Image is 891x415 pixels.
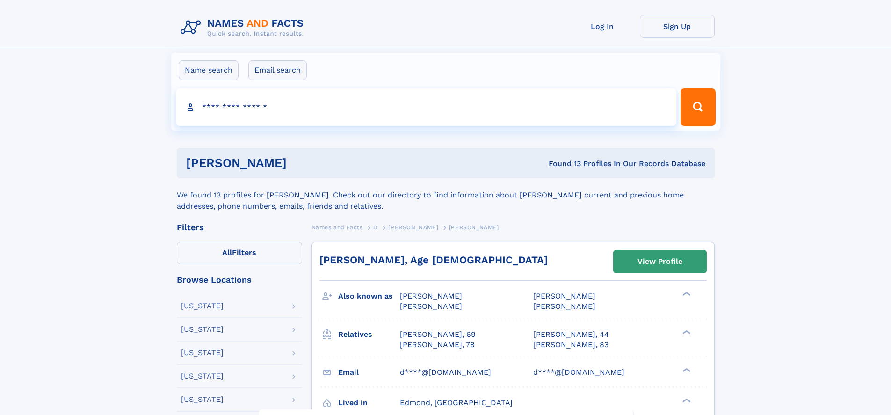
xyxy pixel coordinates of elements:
[338,364,400,380] h3: Email
[181,396,224,403] div: [US_STATE]
[338,288,400,304] h3: Also known as
[311,221,363,233] a: Names and Facts
[388,224,438,231] span: [PERSON_NAME]
[400,329,476,340] a: [PERSON_NAME], 69
[680,397,691,403] div: ❯
[533,302,595,311] span: [PERSON_NAME]
[418,159,705,169] div: Found 13 Profiles In Our Records Database
[680,367,691,373] div: ❯
[640,15,715,38] a: Sign Up
[449,224,499,231] span: [PERSON_NAME]
[373,221,378,233] a: D
[400,291,462,300] span: [PERSON_NAME]
[681,88,715,126] button: Search Button
[179,60,239,80] label: Name search
[177,242,302,264] label: Filters
[637,251,682,272] div: View Profile
[177,276,302,284] div: Browse Locations
[388,221,438,233] a: [PERSON_NAME]
[338,327,400,342] h3: Relatives
[177,178,715,212] div: We found 13 profiles for [PERSON_NAME]. Check out our directory to find information about [PERSON...
[319,254,548,266] a: [PERSON_NAME], Age [DEMOGRAPHIC_DATA]
[680,291,691,297] div: ❯
[533,329,609,340] a: [PERSON_NAME], 44
[680,329,691,335] div: ❯
[222,248,232,257] span: All
[400,340,475,350] a: [PERSON_NAME], 78
[533,291,595,300] span: [PERSON_NAME]
[400,302,462,311] span: [PERSON_NAME]
[177,223,302,232] div: Filters
[176,88,677,126] input: search input
[186,157,418,169] h1: [PERSON_NAME]
[614,250,706,273] a: View Profile
[248,60,307,80] label: Email search
[400,398,513,407] span: Edmond, [GEOGRAPHIC_DATA]
[181,372,224,380] div: [US_STATE]
[181,349,224,357] div: [US_STATE]
[338,395,400,411] h3: Lived in
[373,224,378,231] span: D
[181,302,224,310] div: [US_STATE]
[177,15,311,40] img: Logo Names and Facts
[533,340,608,350] a: [PERSON_NAME], 83
[181,326,224,333] div: [US_STATE]
[565,15,640,38] a: Log In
